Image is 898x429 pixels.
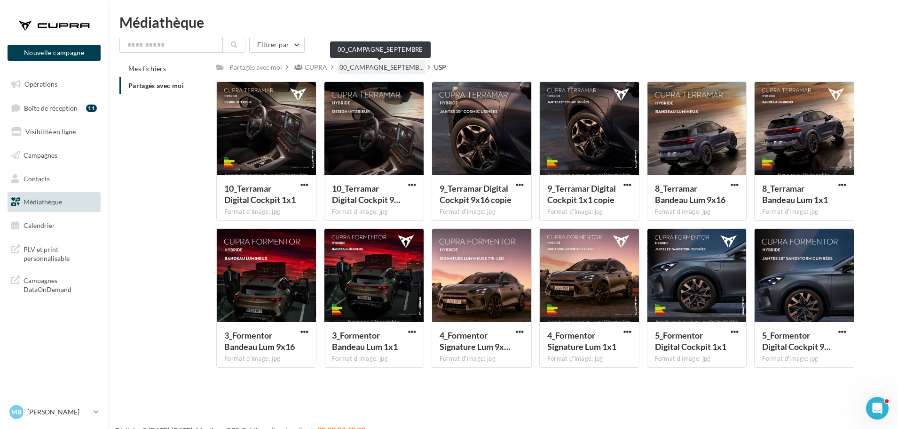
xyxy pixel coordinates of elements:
span: 9_Terramar Digital Cockpit 9x16 copie [440,183,512,205]
iframe: Intercom live chat [866,397,889,420]
span: 10_Terramar Digital Cockpit 1x1 [224,183,296,205]
div: Format d'image: jpg [224,355,308,363]
span: Mes fichiers [128,65,166,73]
div: Format d'image: jpg [655,208,739,216]
div: USP [434,63,446,72]
a: MB [PERSON_NAME] [8,403,101,421]
span: MB [11,407,22,417]
div: Format d'image: jpg [655,355,739,363]
span: Contacts [24,174,50,182]
a: Médiathèque [6,192,102,212]
div: Format d'image: jpg [332,208,416,216]
a: Opérations [6,74,102,94]
span: 00_CAMPAGNE_SEPTEMB... [339,63,424,72]
a: PLV et print personnalisable [6,239,102,267]
span: Boîte de réception [24,104,78,112]
div: Format d'image: jpg [762,355,846,363]
span: 8_Terramar Bandeau Lum 9x16 [655,183,725,205]
div: Médiathèque [119,15,887,29]
div: 11 [86,105,97,112]
span: 10_Terramar Digital Cockpit 9x16 [332,183,401,205]
span: 3_Formentor Bandeau Lum 1x1 [332,330,398,352]
div: Format d'image: jpg [224,208,308,216]
div: Format d'image: jpg [547,355,631,363]
a: Calendrier [6,216,102,235]
span: 4_Formentor Signature Lum 1x1 [547,330,616,352]
span: 9_Terramar Digital Cockpit 1x1 copie [547,183,616,205]
div: Format d'image: jpg [440,208,524,216]
span: Campagnes DataOnDemand [24,274,97,294]
span: Campagnes [24,151,57,159]
a: Visibilité en ligne [6,122,102,142]
a: Boîte de réception11 [6,98,102,118]
div: Format d'image: jpg [332,355,416,363]
span: Visibilité en ligne [25,128,76,136]
button: Filtrer par [249,37,305,53]
span: Calendrier [24,221,55,229]
p: [PERSON_NAME] [27,407,90,417]
span: 5_Formentor Digital Cockpit 9x16 [762,330,831,352]
div: Format d'image: jpg [547,208,631,216]
span: Partagés avec moi [128,81,184,89]
div: 00_CAMPAGNE_SEPTEMBRE [330,41,431,58]
span: Opérations [24,80,57,88]
div: Format d'image: jpg [762,208,846,216]
span: PLV et print personnalisable [24,243,97,263]
div: Partagés avec moi [229,63,282,72]
span: 8_Terramar Bandeau Lum 1x1 [762,183,828,205]
div: CUPRA [305,63,327,72]
span: Médiathèque [24,198,62,206]
div: Format d'image: jpg [440,355,524,363]
span: 4_Formentor Signature Lum 9x16 [440,330,511,352]
a: Campagnes [6,146,102,165]
span: 5_Formentor Digital Cockpit 1x1 [655,330,726,352]
a: Campagnes DataOnDemand [6,270,102,298]
button: Nouvelle campagne [8,45,101,61]
span: 3_Formentor Bandeau Lum 9x16 [224,330,295,352]
a: Contacts [6,169,102,189]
